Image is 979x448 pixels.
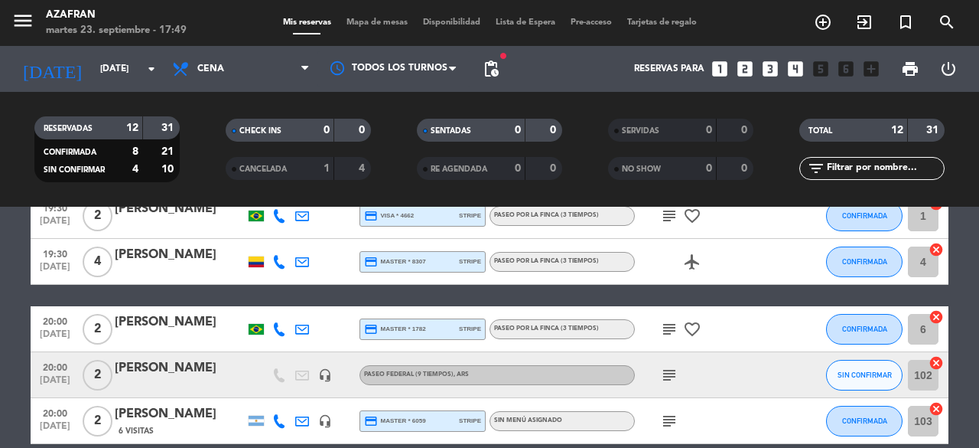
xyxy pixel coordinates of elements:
span: stripe [459,257,481,267]
button: CONFIRMADA [826,314,903,345]
span: Disponibilidad [415,18,488,27]
i: looks_3 [760,59,780,79]
strong: 1 [324,163,330,174]
span: CANCELADA [239,165,287,173]
span: CONFIRMADA [44,149,96,156]
div: [PERSON_NAME] [115,358,245,378]
i: credit_card [364,255,378,269]
input: Filtrar por nombre... [825,160,944,177]
strong: 31 [161,123,177,133]
span: Lista de Espera [488,18,563,27]
i: arrow_drop_down [142,60,161,78]
i: add_box [861,59,881,79]
span: Paseo Federal (9 tiempos) [364,371,469,378]
div: [PERSON_NAME] [115,404,245,424]
span: stripe [459,211,481,221]
strong: 0 [550,125,559,136]
span: Paseo por la finca (3 tiempos) [494,258,599,264]
strong: 8 [132,146,138,157]
i: subject [660,207,678,225]
span: master * 8307 [364,255,426,269]
span: SENTADAS [431,127,471,135]
i: cancel [929,401,944,417]
i: power_settings_new [939,60,958,78]
span: , ARS [454,371,469,378]
span: 2 [83,360,112,391]
i: looks_two [735,59,755,79]
span: SIN CONFIRMAR [44,166,105,174]
i: menu [11,9,34,32]
span: 2 [83,201,112,231]
span: [DATE] [36,216,74,234]
span: Reservas para [634,64,704,74]
span: SERVIDAS [622,127,659,135]
strong: 0 [515,163,521,174]
i: filter_list [807,159,825,178]
strong: 0 [706,125,712,136]
strong: 0 [741,163,750,174]
span: 4 [83,247,112,277]
div: Azafran [46,8,187,23]
div: [PERSON_NAME] [115,199,245,219]
button: CONFIRMADA [826,406,903,437]
span: [DATE] [36,329,74,347]
span: 19:30 [36,198,74,216]
span: CONFIRMADA [842,257,887,266]
button: menu [11,9,34,38]
span: CHECK INS [239,127,281,135]
span: Paseo por la finca (3 tiempos) [494,325,599,332]
span: Paseo por la finca (3 tiempos) [494,212,599,218]
span: Pre-acceso [563,18,620,27]
i: favorite_border [683,207,701,225]
i: [DATE] [11,52,93,86]
span: 6 Visitas [119,425,154,437]
i: exit_to_app [855,13,873,31]
strong: 0 [324,125,330,136]
i: looks_one [710,59,730,79]
button: CONFIRMADA [826,247,903,277]
span: pending_actions [482,60,500,78]
i: looks_4 [785,59,805,79]
span: TOTAL [808,127,832,135]
i: headset_mic [318,414,332,428]
span: 2 [83,314,112,345]
span: [DATE] [36,375,74,393]
i: subject [660,412,678,430]
span: RE AGENDADA [431,165,487,173]
span: Tarjetas de regalo [620,18,704,27]
strong: 4 [132,164,138,175]
strong: 10 [161,164,177,175]
strong: 31 [926,125,942,136]
strong: 0 [359,125,368,136]
i: credit_card [364,414,378,428]
button: SIN CONFIRMAR [826,360,903,391]
span: Sin menú asignado [494,417,562,423]
span: 20:00 [36,358,74,375]
i: credit_card [364,209,378,223]
span: [DATE] [36,421,74,439]
span: Mis reservas [275,18,339,27]
i: turned_in_not [896,13,915,31]
i: search [938,13,956,31]
strong: 0 [515,125,521,136]
strong: 4 [359,163,368,174]
span: 2 [83,406,112,437]
span: 20:00 [36,404,74,421]
i: looks_6 [836,59,856,79]
span: stripe [459,416,481,426]
i: headset_mic [318,368,332,382]
strong: 21 [161,146,177,157]
span: NO SHOW [622,165,661,173]
i: subject [660,366,678,384]
i: credit_card [364,322,378,336]
div: [PERSON_NAME] [115,312,245,332]
span: fiber_manual_record [499,51,508,60]
span: CONFIRMADA [842,417,887,425]
div: LOG OUT [929,46,968,92]
strong: 12 [126,123,138,133]
span: master * 1782 [364,322,426,336]
i: cancel [929,309,944,325]
span: stripe [459,324,481,334]
i: add_circle_outline [814,13,832,31]
i: cancel [929,242,944,257]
